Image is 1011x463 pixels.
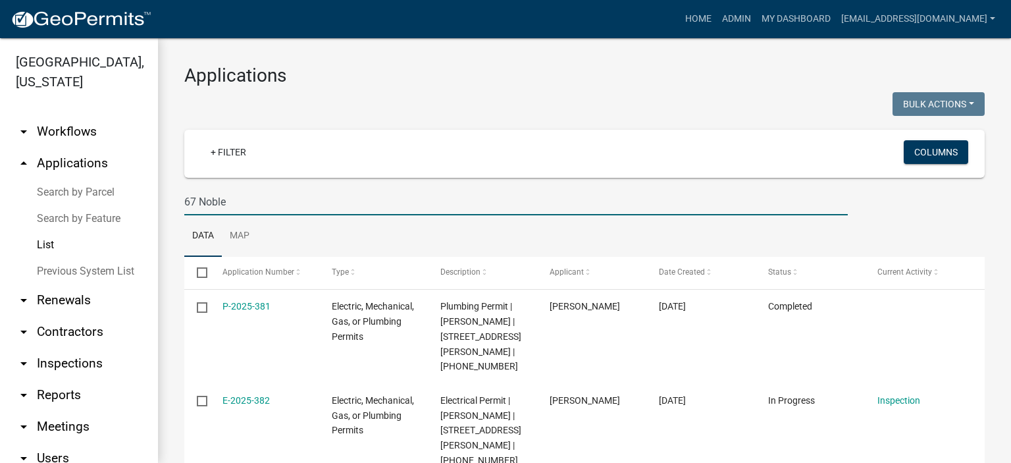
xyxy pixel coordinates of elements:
a: Inspection [877,395,920,406]
i: arrow_drop_down [16,324,32,340]
button: Bulk Actions [893,92,985,116]
datatable-header-cell: Select [184,257,209,288]
i: arrow_drop_down [16,292,32,308]
span: Applicant [550,267,584,277]
span: Completed [768,301,812,312]
a: My Dashboard [756,7,836,32]
a: Home [680,7,717,32]
span: Current Activity [877,267,932,277]
span: 06/26/2025 [659,301,686,312]
i: arrow_drop_down [16,124,32,140]
a: P-2025-381 [222,301,271,312]
span: Electric, Mechanical, Gas, or Plumbing Permits [332,395,414,436]
a: E-2025-382 [222,395,270,406]
a: Admin [717,7,756,32]
a: Map [222,215,257,258]
i: arrow_drop_down [16,419,32,435]
span: Michael Gowan [550,301,620,312]
span: 06/26/2025 [659,395,686,406]
span: In Progress [768,395,815,406]
button: Columns [904,140,968,164]
input: Search for applications [184,188,848,215]
i: arrow_drop_down [16,356,32,371]
i: arrow_drop_down [16,387,32,403]
datatable-header-cell: Date Created [646,257,756,288]
datatable-header-cell: Status [756,257,865,288]
span: Status [768,267,791,277]
span: Description [440,267,480,277]
span: Type [332,267,349,277]
h3: Applications [184,65,985,87]
a: [EMAIL_ADDRESS][DOMAIN_NAME] [836,7,1000,32]
span: Michael Gowan [550,395,620,406]
datatable-header-cell: Current Activity [865,257,974,288]
a: Data [184,215,222,258]
span: Plumbing Permit | michael gowan | 67 NOBLE DR | 095-00-00-068 [440,301,521,371]
datatable-header-cell: Description [428,257,537,288]
span: Date Created [659,267,705,277]
span: Application Number [222,267,294,277]
i: arrow_drop_up [16,155,32,171]
datatable-header-cell: Application Number [209,257,319,288]
datatable-header-cell: Type [319,257,428,288]
span: Electric, Mechanical, Gas, or Plumbing Permits [332,301,414,342]
datatable-header-cell: Applicant [537,257,646,288]
a: + Filter [200,140,257,164]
